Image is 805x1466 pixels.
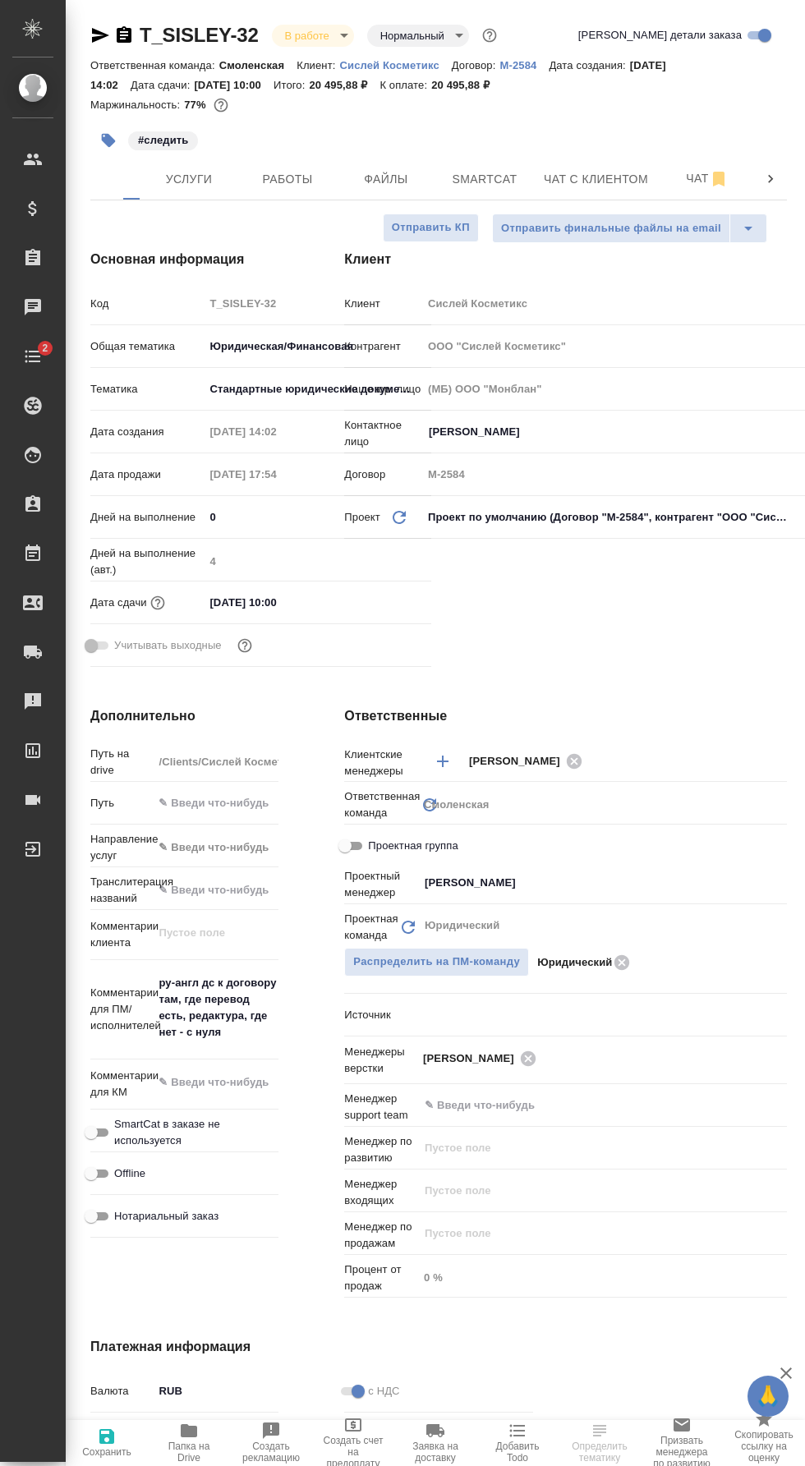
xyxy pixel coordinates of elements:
[90,545,204,578] p: Дней на выполнение (авт.)
[368,1383,399,1399] span: с НДС
[32,340,57,356] span: 2
[66,1420,148,1466] button: Сохранить
[723,1420,805,1466] button: Скопировать ссылку на оценку заказа
[204,292,431,315] input: Пустое поле
[210,94,232,116] button: 3978.67 RUB;
[344,948,529,977] button: Распределить на ПМ-команду
[274,79,309,91] p: Итого:
[90,296,204,312] p: Код
[309,79,379,91] p: 20 495,88 ₽
[423,742,462,781] button: Добавить менеджера
[344,1044,418,1077] p: Менеджеры верстки
[297,59,339,71] p: Клиент:
[476,1420,559,1466] button: Добавить Todo
[90,338,204,355] p: Общая тематика
[90,466,204,483] p: Дата продажи
[423,1050,524,1067] span: [PERSON_NAME]
[368,838,458,854] span: Проектная группа
[452,59,500,71] p: Договор:
[90,381,204,398] p: Тематика
[423,1181,748,1201] input: Пустое поле
[131,79,194,91] p: Дата сдачи:
[344,911,398,944] p: Проектная команда
[90,874,153,907] p: Транслитерация названий
[344,1261,418,1294] p: Процент от продаж
[90,250,278,269] h4: Основная информация
[90,122,126,159] button: Добавить тэг
[153,750,278,774] input: Пустое поле
[204,591,347,614] input: ✎ Введи что-нибудь
[149,169,228,190] span: Услуги
[240,1441,302,1464] span: Создать рекламацию
[383,214,479,242] button: Отправить КП
[778,760,781,763] button: Open
[641,1420,723,1466] button: Призвать менеджера по развитию
[404,1441,467,1464] span: Заявка на доставку
[431,79,502,91] p: 20 495,88 ₽
[344,1176,418,1209] p: Менеджер входящих
[339,57,451,71] a: Сислей Косметикс
[492,214,730,243] button: Отправить финальные файлы на email
[344,250,787,269] h4: Клиент
[114,1165,145,1182] span: Offline
[568,1441,631,1464] span: Определить тематику
[344,1091,418,1124] p: Менеджер support team
[423,1096,727,1115] input: ✎ Введи что-нибудь
[549,59,629,71] p: Дата создания:
[668,168,747,189] span: Чат
[778,1057,781,1060] button: Open
[194,79,274,91] p: [DATE] 10:00
[709,169,729,189] svg: Отписаться
[272,25,354,47] div: В работе
[140,24,259,46] a: T_SISLEY-32
[90,1068,153,1101] p: Комментарии для КМ
[90,795,153,811] p: Путь
[230,1420,312,1466] button: Создать рекламацию
[802,430,805,434] button: Open
[367,25,469,47] div: В работе
[153,878,278,902] input: ✎ Введи что-нибудь
[578,27,742,44] span: [PERSON_NAME] детали заказа
[90,99,184,111] p: Маржинальность:
[537,954,612,971] p: Юридический
[126,132,200,146] span: следить
[423,1048,541,1068] div: [PERSON_NAME]
[204,420,347,443] input: Пустое поле
[344,1133,418,1166] p: Менеджер по развитию
[778,881,781,885] button: Open
[114,1208,218,1225] span: Нотариальный заказ
[392,218,470,237] span: Отправить КП
[204,505,431,529] input: ✎ Введи что-нибудь
[394,1420,476,1466] button: Заявка на доставку
[204,549,431,573] input: Пустое поле
[153,791,278,815] input: ✎ Введи что-нибудь
[82,1446,131,1458] span: Сохранить
[90,706,278,726] h4: Дополнительно
[344,1219,418,1252] p: Менеджер по продажам
[158,1441,220,1464] span: Папка на Drive
[148,1420,230,1466] button: Папка на Drive
[344,417,422,450] p: Контактное лицо
[344,868,418,901] p: Проектный менеджер
[499,59,549,71] p: М-2584
[90,595,147,611] p: Дата сдачи
[90,831,153,864] p: Направление услуг
[114,25,134,45] button: Скопировать ссылку
[344,706,787,726] h4: Ответственные
[418,1001,787,1029] div: ​
[114,1116,266,1149] span: SmartCat в заказе не используется
[423,1224,748,1243] input: Пустое поле
[90,1383,153,1399] p: Валюта
[492,214,767,243] div: split button
[204,462,347,486] input: Пустое поле
[344,466,422,483] p: Договор
[219,59,297,71] p: Смоленская
[153,1377,301,1405] div: RUB
[778,1104,781,1107] button: Open
[499,57,549,71] a: М-2584
[347,169,425,190] span: Файлы
[353,953,520,972] span: Распределить на ПМ-команду
[234,635,255,656] button: Выбери, если сб и вс нужно считать рабочими днями для выполнения заказа.
[747,1376,789,1417] button: 🙏
[344,788,420,821] p: Ответственная команда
